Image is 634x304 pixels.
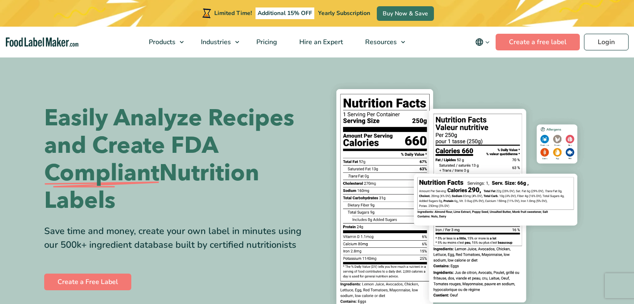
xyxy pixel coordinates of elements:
[44,159,159,187] span: Compliant
[146,37,176,47] span: Products
[198,37,232,47] span: Industries
[377,6,434,21] a: Buy Now & Save
[44,224,311,252] div: Save time and money, create your own label in minutes using our 500k+ ingredient database built b...
[138,27,188,57] a: Products
[214,9,252,17] span: Limited Time!
[246,27,286,57] a: Pricing
[254,37,278,47] span: Pricing
[584,34,629,50] a: Login
[256,7,314,19] span: Additional 15% OFF
[496,34,580,50] a: Create a free label
[354,27,409,57] a: Resources
[44,105,311,214] h1: Easily Analyze Recipes and Create FDA Nutrition Labels
[297,37,344,47] span: Hire an Expert
[44,274,131,290] a: Create a Free Label
[363,37,398,47] span: Resources
[318,9,370,17] span: Yearly Subscription
[190,27,243,57] a: Industries
[288,27,352,57] a: Hire an Expert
